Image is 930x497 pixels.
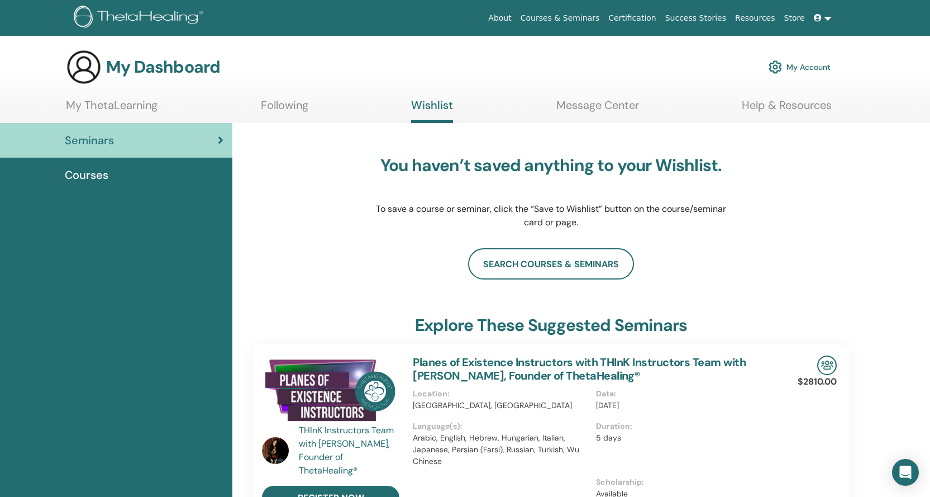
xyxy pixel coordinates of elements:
[596,420,772,432] p: Duration :
[106,57,220,77] h3: My Dashboard
[413,432,589,467] p: Arabic, English, Hebrew, Hungarian, Italian, Japanese, Persian (Farsi), Russian, Turkish, Wu Chinese
[66,98,158,120] a: My ThetaLearning
[413,420,589,432] p: Language(s) :
[769,58,782,77] img: cog.svg
[556,98,639,120] a: Message Center
[375,155,727,176] h3: You haven’t saved anything to your Wishlist.
[261,98,308,120] a: Following
[596,476,772,488] p: Scholarship :
[74,6,207,31] img: logo.png
[596,432,772,444] p: 5 days
[66,49,102,85] img: generic-user-icon.jpg
[262,437,289,464] img: default.jpg
[484,8,516,29] a: About
[411,98,453,123] a: Wishlist
[596,388,772,400] p: Date :
[596,400,772,411] p: [DATE]
[299,424,402,477] a: THInK Instructors Team with [PERSON_NAME], Founder of ThetaHealing®
[516,8,604,29] a: Courses & Seminars
[375,202,727,229] p: To save a course or seminar, click the “Save to Wishlist” button on the course/seminar card or page.
[468,248,634,280] a: search courses & seminars
[604,8,660,29] a: Certification
[780,8,809,29] a: Store
[817,356,837,375] img: In-Person Seminar
[415,315,687,335] h3: explore these suggested seminars
[769,55,831,79] a: My Account
[262,356,399,427] img: Planes of Existence Instructors
[413,388,589,400] p: Location :
[892,459,919,486] div: Open Intercom Messenger
[742,98,832,120] a: Help & Resources
[65,167,108,183] span: Courses
[661,8,731,29] a: Success Stories
[798,375,837,389] p: $2810.00
[413,400,589,411] p: [GEOGRAPHIC_DATA], [GEOGRAPHIC_DATA]
[65,132,114,149] span: Seminars
[413,355,746,383] a: Planes of Existence Instructors with THInK Instructors Team with [PERSON_NAME], Founder of ThetaH...
[731,8,780,29] a: Resources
